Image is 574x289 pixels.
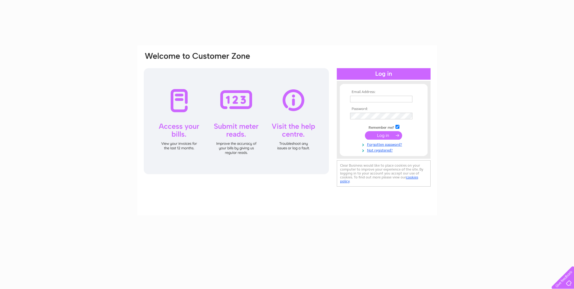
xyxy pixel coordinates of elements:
[340,175,418,183] a: cookies policy
[349,90,419,94] th: Email Address:
[350,147,419,153] a: Not registered?
[350,141,419,147] a: Forgotten password?
[349,107,419,111] th: Password:
[337,160,431,187] div: Clear Business would like to place cookies on your computer to improve your experience of the sit...
[365,131,402,140] input: Submit
[349,124,419,130] td: Remember me?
